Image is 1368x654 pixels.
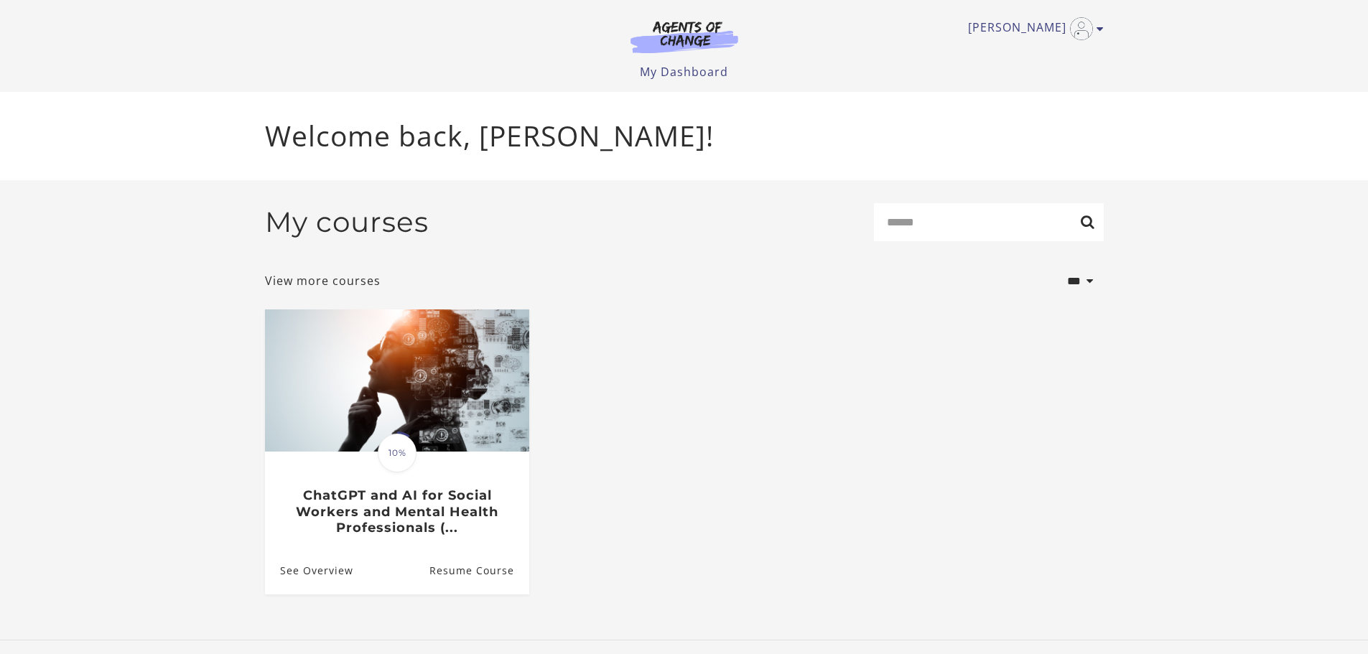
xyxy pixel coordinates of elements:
p: Welcome back, [PERSON_NAME]! [265,115,1104,157]
a: ChatGPT and AI for Social Workers and Mental Health Professionals (...: See Overview [265,547,353,594]
h3: ChatGPT and AI for Social Workers and Mental Health Professionals (... [280,487,513,536]
a: ChatGPT and AI for Social Workers and Mental Health Professionals (...: Resume Course [429,547,529,594]
a: View more courses [265,272,381,289]
a: Toggle menu [968,17,1097,40]
a: My Dashboard [640,64,728,80]
h2: My courses [265,205,429,239]
span: 10% [378,434,417,472]
img: Agents of Change Logo [615,20,753,53]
